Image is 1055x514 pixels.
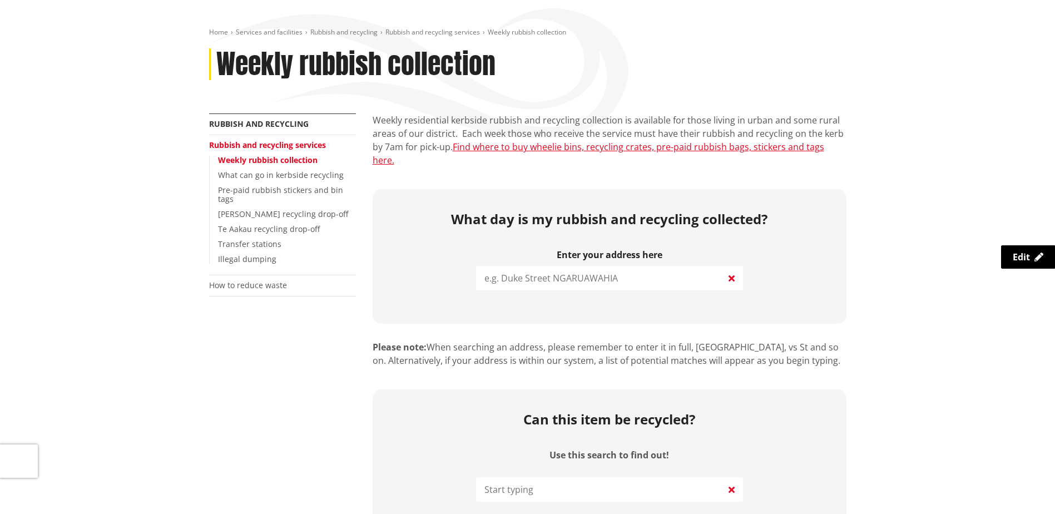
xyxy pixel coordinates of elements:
a: Rubbish and recycling [310,27,378,37]
input: e.g. Duke Street NGARUAWAHIA [476,266,743,290]
a: [PERSON_NAME] recycling drop-off [218,209,348,219]
label: Use this search to find out! [549,450,669,461]
a: Weekly rubbish collection [218,155,318,165]
label: Enter your address here [476,250,743,260]
a: Te Aakau recycling drop-off [218,224,320,234]
a: Find where to buy wheelie bins, recycling crates, pre-paid rubbish bags, stickers and tags here. [373,141,824,166]
p: Weekly residential kerbside rubbish and recycling collection is available for those living in urb... [373,113,846,167]
h2: What day is my rubbish and recycling collected? [381,211,838,228]
strong: Please note: [373,341,427,353]
a: Pre-paid rubbish stickers and bin tags [218,185,343,205]
a: Services and facilities [236,27,303,37]
a: Home [209,27,228,37]
nav: breadcrumb [209,28,846,37]
a: Illegal dumping [218,254,276,264]
a: How to reduce waste [209,280,287,290]
a: Rubbish and recycling services [385,27,480,37]
a: Rubbish and recycling [209,118,309,129]
h2: Can this item be recycled? [523,412,695,428]
span: Edit [1013,251,1030,263]
p: When searching an address, please remember to enter it in full, [GEOGRAPHIC_DATA], vs St and so o... [373,340,846,367]
a: Edit [1001,245,1055,269]
h1: Weekly rubbish collection [216,48,496,81]
input: Start typing [476,477,743,502]
span: Weekly rubbish collection [488,27,566,37]
a: What can go in kerbside recycling [218,170,344,180]
a: Transfer stations [218,239,281,249]
a: Rubbish and recycling services [209,140,326,150]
